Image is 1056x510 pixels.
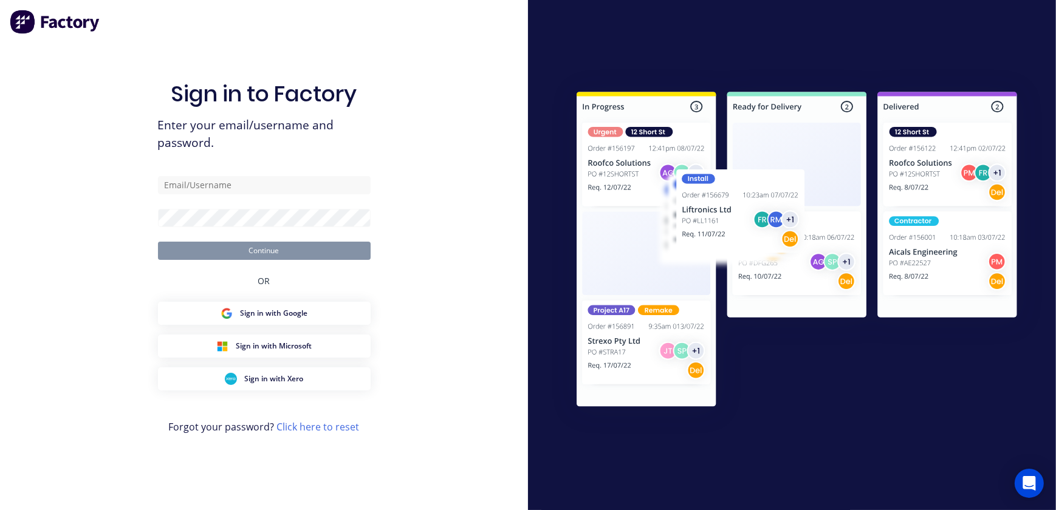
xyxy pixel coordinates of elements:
[1015,469,1044,498] div: Open Intercom Messenger
[221,307,233,319] img: Google Sign in
[158,335,371,358] button: Microsoft Sign inSign in with Microsoft
[216,340,228,352] img: Microsoft Sign in
[236,341,312,352] span: Sign in with Microsoft
[550,67,1044,435] img: Sign in
[158,302,371,325] button: Google Sign inSign in with Google
[158,117,371,152] span: Enter your email/username and password.
[244,373,303,384] span: Sign in with Xero
[171,81,357,107] h1: Sign in to Factory
[158,176,371,194] input: Email/Username
[277,420,360,433] a: Click here to reset
[158,367,371,390] button: Xero Sign inSign in with Xero
[158,242,371,260] button: Continue
[10,10,101,34] img: Factory
[169,420,360,434] span: Forgot your password?
[240,308,307,319] span: Sign in with Google
[258,260,270,302] div: OR
[225,373,237,385] img: Xero Sign in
